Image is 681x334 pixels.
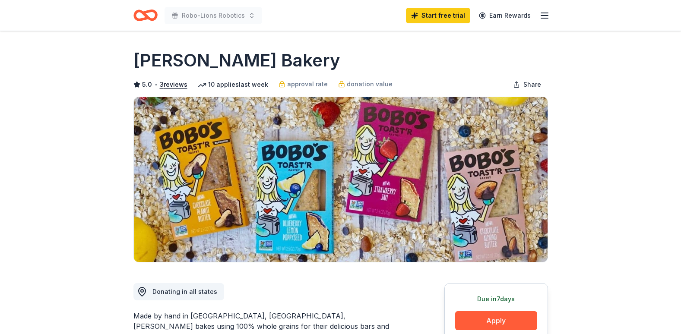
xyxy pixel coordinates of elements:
div: Due in 7 days [455,294,537,304]
button: Share [506,76,548,93]
span: donation value [347,79,393,89]
div: 10 applies last week [198,79,268,90]
a: approval rate [279,79,328,89]
button: 3reviews [160,79,187,90]
img: Image for Bobo's Bakery [134,97,548,262]
span: 5.0 [142,79,152,90]
span: • [154,81,157,88]
button: Robo-Lions Robotics [165,7,262,24]
span: Share [523,79,541,90]
button: Apply [455,311,537,330]
span: approval rate [287,79,328,89]
h1: [PERSON_NAME] Bakery [133,48,340,72]
a: Home [133,5,158,25]
span: Robo-Lions Robotics [182,10,245,21]
a: donation value [338,79,393,89]
a: Start free trial [406,8,470,23]
a: Earn Rewards [474,8,536,23]
span: Donating in all states [152,288,217,295]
